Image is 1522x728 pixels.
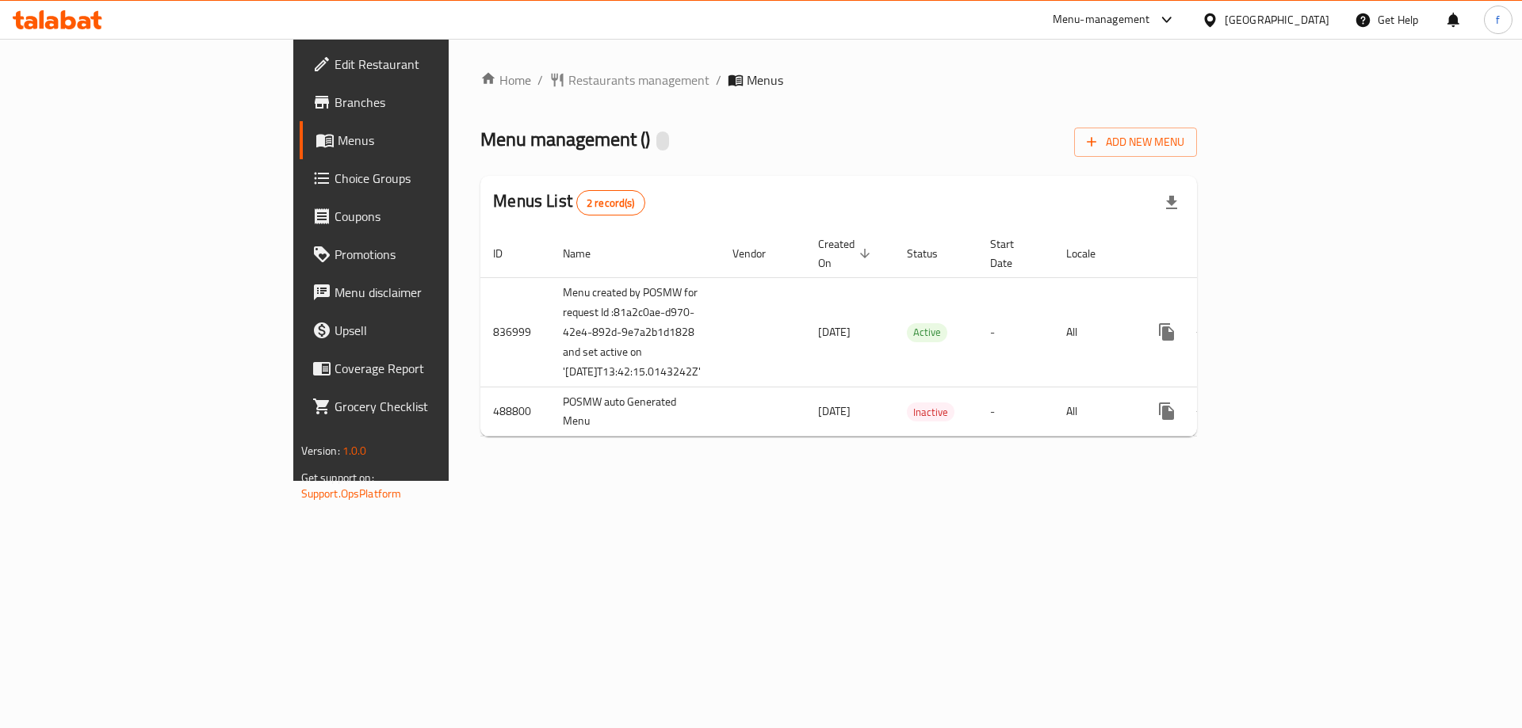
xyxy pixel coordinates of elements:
span: Upsell [335,321,535,340]
span: Vendor [732,244,786,263]
span: Grocery Checklist [335,397,535,416]
a: Edit Restaurant [300,45,548,83]
div: Total records count [576,190,645,215]
span: Menus [747,71,783,90]
button: Add New Menu [1074,128,1197,157]
a: Grocery Checklist [300,387,548,425]
span: 1.0.0 [342,440,367,461]
a: Menu disclaimer [300,273,548,311]
span: Created On [818,234,875,273]
span: Menus [338,131,535,150]
span: f [1496,11,1500,29]
span: ID [493,244,523,263]
div: [GEOGRAPHIC_DATA] [1225,11,1329,29]
nav: breadcrumb [480,71,1197,90]
span: Get support on: [301,467,374,488]
span: Menu disclaimer [335,283,535,302]
td: - [977,277,1054,387]
span: Choice Groups [335,169,535,188]
span: Status [907,244,958,263]
a: Choice Groups [300,159,548,197]
a: Upsell [300,311,548,349]
span: Active [907,323,947,341]
span: Add New Menu [1087,132,1184,152]
span: Restaurants management [568,71,709,90]
a: Menus [300,121,548,159]
td: All [1054,277,1135,387]
div: Export file [1153,184,1191,222]
span: Coupons [335,207,535,226]
span: 2 record(s) [577,196,644,211]
button: more [1148,392,1186,430]
td: All [1054,387,1135,436]
a: Promotions [300,235,548,273]
span: Promotions [335,245,535,264]
button: Change Status [1186,313,1224,351]
li: / [716,71,721,90]
span: Start Date [990,234,1034,273]
span: Edit Restaurant [335,55,535,74]
div: Menu-management [1053,10,1150,29]
span: Name [563,244,611,263]
span: [DATE] [818,322,851,342]
span: [DATE] [818,401,851,421]
h2: Menus List [493,189,644,215]
a: Coverage Report [300,349,548,387]
a: Coupons [300,197,548,235]
span: Branches [335,93,535,112]
a: Restaurants management [549,71,709,90]
a: Support.OpsPlatform [301,483,402,504]
td: - [977,387,1054,436]
td: POSMW auto Generated Menu [550,387,720,436]
span: Locale [1066,244,1116,263]
button: Change Status [1186,392,1224,430]
table: enhanced table [480,230,1313,437]
th: Actions [1135,230,1313,278]
td: Menu created by POSMW for request Id :81a2c0ae-d970-42e4-892d-9e7a2b1d1828 and set active on '[DA... [550,277,720,387]
a: Branches [300,83,548,121]
button: more [1148,313,1186,351]
span: Version: [301,440,340,461]
span: Inactive [907,403,954,421]
span: Coverage Report [335,359,535,378]
span: Menu management ( ) [480,121,650,157]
